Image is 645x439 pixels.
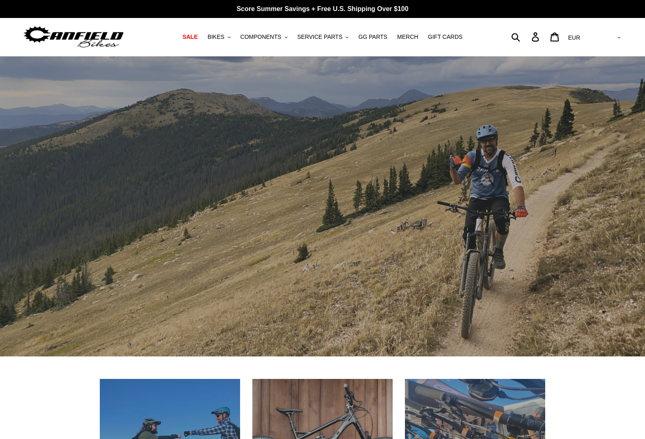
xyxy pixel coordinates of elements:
span: GIFT CARDS [428,34,463,40]
span: COMPONENTS [240,34,281,40]
button: COMPONENTS [236,31,292,43]
span: MERCH [397,34,418,40]
a: GG PARTS [354,31,391,43]
button: BIKES [203,31,234,43]
a: MERCH [393,31,422,43]
a: SALE [178,31,202,43]
span: GG PARTS [358,34,387,40]
img: Canfield Bikes [22,24,125,50]
span: SALE [182,34,198,40]
input: Search [516,28,537,46]
a: GIFT CARDS [424,31,467,43]
span: BIKES [207,34,224,40]
span: SERVICE PARTS [297,34,342,40]
button: SERVICE PARTS [293,31,353,43]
